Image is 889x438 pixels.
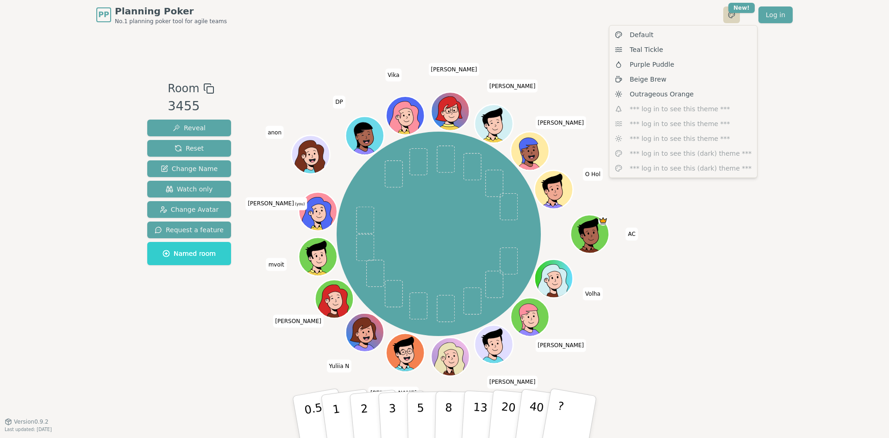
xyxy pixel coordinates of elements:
span: Teal Tickle [630,45,663,54]
span: Outrageous Orange [630,89,694,99]
span: Default [630,30,653,39]
span: Purple Puddle [630,60,674,69]
span: Beige Brew [630,75,666,84]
